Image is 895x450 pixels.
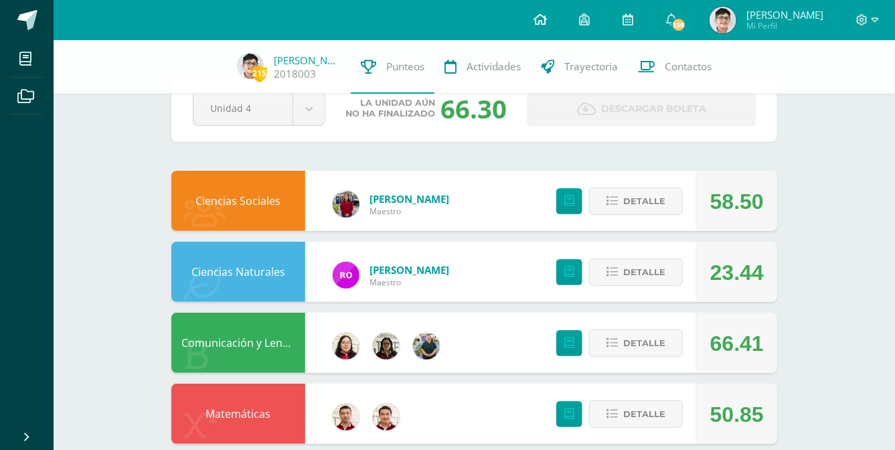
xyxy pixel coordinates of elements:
[237,52,264,79] img: fcbf696b4bc6144e60a12dd864b6fb31.png
[171,171,305,231] div: Ciencias Sociales
[370,206,449,217] span: Maestro
[746,8,823,21] span: [PERSON_NAME]
[710,242,764,303] div: 23.44
[628,40,722,94] a: Contactos
[274,67,316,81] a: 2018003
[346,98,436,119] span: La unidad aún no ha finalizado
[710,7,736,33] img: fcbf696b4bc6144e60a12dd864b6fb31.png
[623,402,665,427] span: Detalle
[434,40,531,94] a: Actividades
[413,333,440,360] img: d3b263647c2d686994e508e2c9b90e59.png
[746,20,823,31] span: Mi Perfil
[564,60,618,74] span: Trayectoria
[351,40,434,94] a: Punteos
[441,91,507,126] div: 66.30
[623,260,665,285] span: Detalle
[370,192,449,206] a: [PERSON_NAME]
[531,40,628,94] a: Trayectoria
[601,92,706,125] span: Descargar boleta
[171,313,305,373] div: Comunicación y Lenguaje
[333,404,359,431] img: 8967023db232ea363fa53c906190b046.png
[252,65,267,82] span: 215
[210,92,276,124] span: Unidad 4
[373,404,400,431] img: 76b79572e868f347d82537b4f7bc2cf5.png
[370,263,449,277] a: [PERSON_NAME]
[665,60,712,74] span: Contactos
[589,258,683,286] button: Detalle
[333,333,359,360] img: c6b4b3f06f981deac34ce0a071b61492.png
[333,191,359,218] img: e1f0730b59be0d440f55fb027c9eff26.png
[710,171,764,232] div: 58.50
[171,242,305,302] div: Ciencias Naturales
[710,384,764,445] div: 50.85
[623,331,665,356] span: Detalle
[373,333,400,360] img: c64be9d0b6a0f58b034d7201874f2d94.png
[193,92,325,125] a: Unidad 4
[171,384,305,444] div: Matemáticas
[589,400,683,428] button: Detalle
[671,17,686,32] span: 138
[589,329,683,357] button: Detalle
[333,262,359,289] img: 08228f36aa425246ac1f75ab91e507c5.png
[623,189,665,214] span: Detalle
[370,277,449,288] span: Maestro
[589,187,683,215] button: Detalle
[467,60,521,74] span: Actividades
[710,313,764,374] div: 66.41
[386,60,424,74] span: Punteos
[274,54,341,67] a: [PERSON_NAME]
